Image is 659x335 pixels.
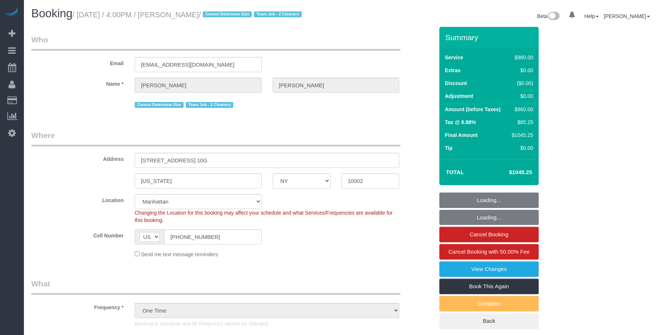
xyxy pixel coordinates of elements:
[26,57,129,67] label: Email
[26,194,129,204] label: Location
[445,119,476,126] label: Tax @ 8.88%
[186,102,233,108] span: Team Job - 2 Cleaners
[510,131,533,139] div: $1045.25
[548,12,560,21] img: New interface
[488,169,532,176] h4: $1045.25
[510,67,533,74] div: $0.00
[4,7,19,18] img: Automaid Logo
[26,301,129,311] label: Frequency *
[31,7,72,20] span: Booking
[31,130,400,147] legend: Where
[584,13,599,19] a: Help
[439,279,539,294] a: Book This Again
[199,11,304,19] span: /
[31,34,400,51] legend: Who
[135,57,262,72] input: Email
[510,92,533,100] div: $0.00
[135,210,393,223] span: Changing the Location for this booking may affect your schedule and what Services/Frequencies are...
[164,229,262,244] input: Cell Number
[510,80,533,87] div: ($0.00)
[439,261,539,277] a: View Changes
[445,92,473,100] label: Adjustment
[445,106,500,113] label: Amount (before Taxes)
[273,78,400,93] input: Last Name
[135,320,399,327] p: Booking is complete and its Frequency cannot be changed
[26,229,129,239] label: Cell Number
[445,131,478,139] label: Final Amount
[72,11,304,19] small: / [DATE] / 4:00PM / [PERSON_NAME]
[510,144,533,152] div: $0.00
[135,102,184,108] span: Cannot Determine Size
[537,13,560,19] a: Beta
[446,169,464,175] strong: Total
[445,33,535,42] h3: Summary
[445,144,453,152] label: Tip
[26,78,129,88] label: Name *
[203,11,252,17] span: Cannot Determine Size
[31,278,400,295] legend: What
[26,153,129,163] label: Address
[135,78,262,93] input: First Name
[439,244,539,260] a: Cancel Booking with 50.00% Fee
[135,173,262,188] input: City
[439,227,539,242] a: Cancel Booking
[254,11,301,17] span: Team Job - 2 Cleaners
[510,54,533,61] div: $960.00
[445,67,461,74] label: Extras
[439,313,539,329] a: Back
[445,54,463,61] label: Service
[141,251,218,257] span: Send me text message reminders
[449,248,530,255] span: Cancel Booking with 50.00% Fee
[445,80,467,87] label: Discount
[510,106,533,113] div: $960.00
[510,119,533,126] div: $85.25
[604,13,650,19] a: [PERSON_NAME]
[341,173,399,188] input: Zip Code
